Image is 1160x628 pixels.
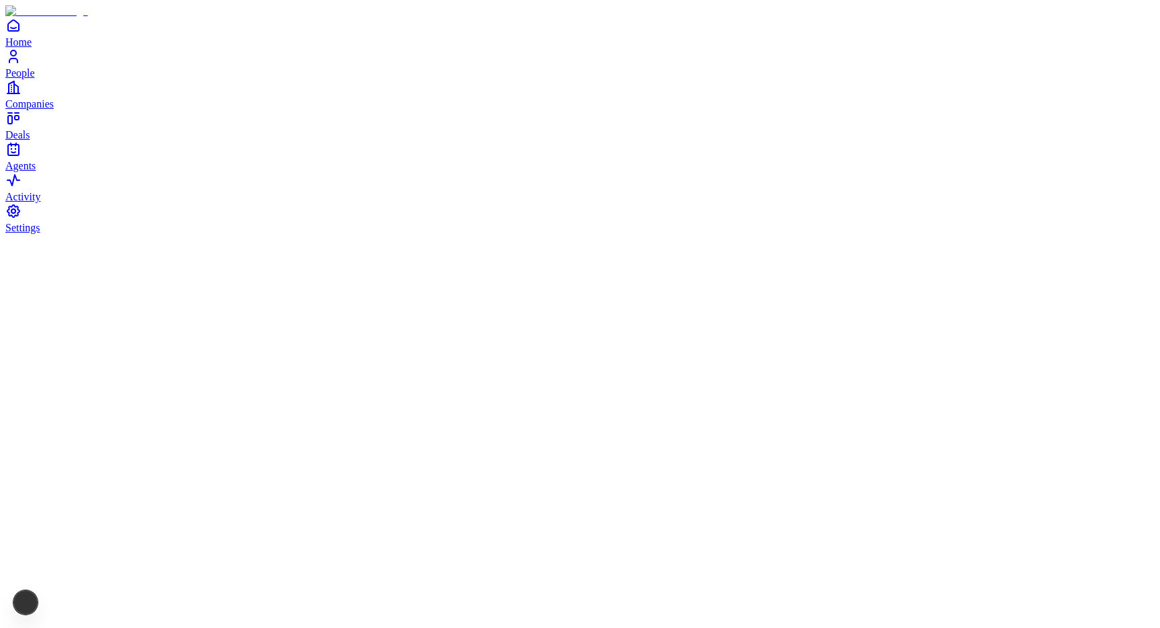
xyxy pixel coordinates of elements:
span: Deals [5,129,30,141]
span: People [5,67,35,79]
span: Companies [5,98,54,110]
a: Home [5,17,1155,48]
span: Agents [5,160,36,171]
a: People [5,48,1155,79]
a: Agents [5,141,1155,171]
span: Settings [5,222,40,233]
img: Item Brain Logo [5,5,88,17]
a: Deals [5,110,1155,141]
a: Settings [5,203,1155,233]
a: Companies [5,79,1155,110]
span: Activity [5,191,40,202]
a: Activity [5,172,1155,202]
span: Home [5,36,32,48]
